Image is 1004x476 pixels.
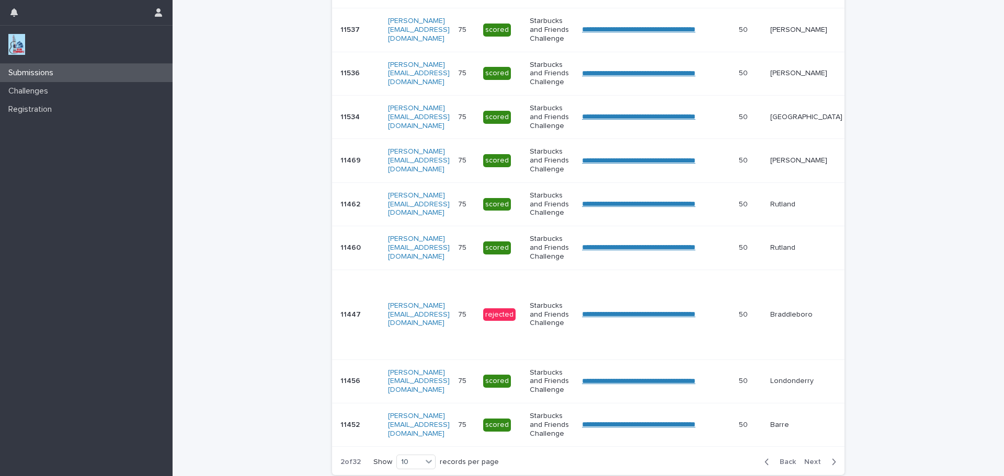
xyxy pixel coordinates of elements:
p: records per page [440,458,499,467]
p: 11456 [340,375,362,386]
a: [PERSON_NAME][EMAIL_ADDRESS][DOMAIN_NAME] [388,61,450,86]
p: 50 [739,67,750,78]
p: 11534 [340,111,362,122]
a: [PERSON_NAME][EMAIL_ADDRESS][DOMAIN_NAME] [388,412,450,437]
p: 75 [458,111,469,122]
p: 50 [739,198,750,209]
p: [PERSON_NAME] [770,26,842,34]
p: Show [373,458,392,467]
p: [GEOGRAPHIC_DATA] [770,113,842,122]
p: Rutland [770,200,842,209]
p: 2 of 32 [332,449,369,475]
div: scored [483,198,511,211]
div: scored [483,241,511,254]
a: [PERSON_NAME][EMAIL_ADDRESS][DOMAIN_NAME] [388,148,450,173]
p: 75 [458,154,469,165]
p: Starbucks and Friends Challenge [530,17,574,43]
a: [PERSON_NAME][EMAIL_ADDRESS][DOMAIN_NAME] [388,17,450,42]
p: Starbucks and Friends Challenge [530,191,574,217]
p: Londonderry [770,377,842,386]
div: scored [483,419,511,432]
p: Starbucks and Friends Challenge [530,104,574,130]
div: 10 [397,457,422,468]
p: 75 [458,419,469,429]
p: 50 [739,154,750,165]
p: 75 [458,375,469,386]
p: 75 [458,67,469,78]
p: 11460 [340,241,363,252]
div: rejected [483,308,516,321]
p: 75 [458,24,469,34]
a: [PERSON_NAME][EMAIL_ADDRESS][DOMAIN_NAME] [388,235,450,260]
p: Starbucks and Friends Challenge [530,235,574,261]
a: [PERSON_NAME][EMAIL_ADDRESS][DOMAIN_NAME] [388,105,450,130]
p: Rutland [770,243,842,252]
p: Barre [770,421,842,429]
p: 75 [458,198,469,209]
div: scored [483,375,511,388]
p: Challenges [4,86,56,96]
a: [PERSON_NAME][EMAIL_ADDRESS][DOMAIN_NAME] [388,302,450,327]
p: Starbucks and Friends Challenge [530,61,574,87]
p: 50 [739,308,750,319]
p: 11447 [340,308,363,319]
p: Braddleboro [770,310,842,319]
div: scored [483,67,511,80]
button: Back [756,457,800,467]
p: 50 [739,241,750,252]
p: 50 [739,111,750,122]
img: jxsLJbdS1eYBI7rVAS4p [8,34,25,55]
div: scored [483,111,511,124]
p: 11452 [340,419,362,429]
p: 11469 [340,154,363,165]
p: 50 [739,375,750,386]
span: Next [804,458,827,466]
p: Starbucks and Friends Challenge [530,301,574,328]
p: Starbucks and Friends Challenge [530,412,574,438]
p: Starbucks and Friends Challenge [530,368,574,394]
button: Next [800,457,845,467]
p: 75 [458,308,469,319]
span: Back [773,458,796,466]
p: 11536 [340,67,362,78]
p: 11537 [340,24,362,34]
p: Starbucks and Friends Challenge [530,147,574,173]
a: [PERSON_NAME][EMAIL_ADDRESS][DOMAIN_NAME] [388,192,450,217]
p: 50 [739,24,750,34]
p: Submissions [4,68,62,78]
a: [PERSON_NAME][EMAIL_ADDRESS][DOMAIN_NAME] [388,369,450,394]
p: [PERSON_NAME] [770,69,842,78]
div: scored [483,154,511,167]
p: [PERSON_NAME] [770,156,842,165]
p: 50 [739,419,750,429]
div: scored [483,24,511,37]
p: 11462 [340,198,362,209]
p: Registration [4,105,60,114]
p: 75 [458,241,469,252]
